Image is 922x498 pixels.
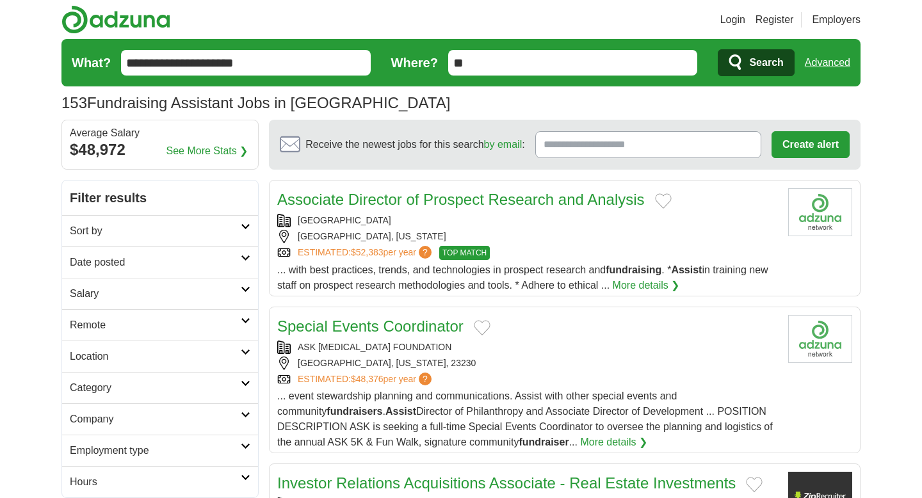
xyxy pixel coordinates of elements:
div: [GEOGRAPHIC_DATA], [US_STATE], 23230 [277,357,778,370]
a: See More Stats ❯ [166,143,248,159]
span: ... event stewardship planning and communications. Assist with other special events and community... [277,390,773,447]
strong: fundraisers [327,406,382,417]
h2: Company [70,412,241,427]
a: Employers [812,12,861,28]
span: TOP MATCH [439,246,490,260]
h1: Fundraising Assistant Jobs in [GEOGRAPHIC_DATA] [61,94,450,111]
a: More details ❯ [580,435,647,450]
h2: Filter results [62,181,258,215]
span: ? [419,373,432,385]
a: Company [62,403,258,435]
h2: Category [70,380,241,396]
h2: Remote [70,317,241,333]
div: ASK [MEDICAL_DATA] FOUNDATION [277,341,778,354]
label: What? [72,53,111,72]
h2: Location [70,349,241,364]
div: $48,972 [70,138,250,161]
a: Register [756,12,794,28]
div: Average Salary [70,128,250,138]
a: ESTIMATED:$48,376per year? [298,373,434,386]
button: Create alert [772,131,850,158]
a: Date posted [62,246,258,278]
h2: Employment type [70,443,241,458]
a: Advanced [805,50,850,76]
button: Add to favorite jobs [746,477,763,492]
button: Search [718,49,794,76]
a: Remote [62,309,258,341]
strong: fundraiser [519,437,569,447]
a: by email [484,139,522,150]
h2: Hours [70,474,241,490]
div: [GEOGRAPHIC_DATA], [US_STATE] [277,230,778,243]
a: ESTIMATED:$52,383per year? [298,246,434,260]
img: Company logo [788,315,852,363]
a: Associate Director of Prospect Research and Analysis [277,191,645,208]
span: 153 [61,92,87,115]
a: Employment type [62,435,258,466]
strong: Assist [671,264,702,275]
a: Special Events Coordinator [277,317,464,335]
img: Adzuna logo [61,5,170,34]
a: Location [62,341,258,372]
strong: Assist [385,406,416,417]
span: Receive the newest jobs for this search : [305,137,524,152]
strong: fundraising [606,264,661,275]
a: Investor Relations Acquisitions Associate - Real Estate Investments [277,474,736,492]
a: Hours [62,466,258,497]
h2: Sort by [70,223,241,239]
h2: Date posted [70,255,241,270]
span: ... with best practices, trends, and technologies in prospect research and . * in training new st... [277,264,768,291]
button: Add to favorite jobs [655,193,672,209]
a: Category [62,372,258,403]
span: $52,383 [351,247,384,257]
a: More details ❯ [613,278,680,293]
label: Where? [391,53,438,72]
span: Search [749,50,783,76]
div: [GEOGRAPHIC_DATA] [277,214,778,227]
img: Company logo [788,188,852,236]
a: Login [720,12,745,28]
a: Sort by [62,215,258,246]
span: ? [419,246,432,259]
a: Salary [62,278,258,309]
h2: Salary [70,286,241,301]
span: $48,376 [351,374,384,384]
button: Add to favorite jobs [474,320,490,335]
